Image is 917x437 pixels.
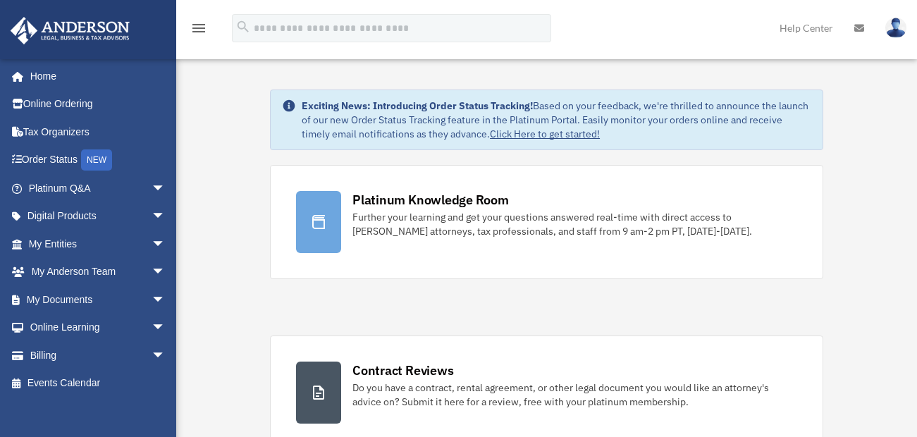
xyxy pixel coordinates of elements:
a: My Documentsarrow_drop_down [10,285,187,314]
a: Click Here to get started! [490,128,600,140]
a: Platinum Q&Aarrow_drop_down [10,174,187,202]
div: Platinum Knowledge Room [352,191,509,209]
a: My Entitiesarrow_drop_down [10,230,187,258]
a: Billingarrow_drop_down [10,341,187,369]
img: Anderson Advisors Platinum Portal [6,17,134,44]
a: Digital Productsarrow_drop_down [10,202,187,230]
span: arrow_drop_down [152,314,180,343]
i: menu [190,20,207,37]
span: arrow_drop_down [152,230,180,259]
a: My Anderson Teamarrow_drop_down [10,258,187,286]
span: arrow_drop_down [152,341,180,370]
div: Do you have a contract, rental agreement, or other legal document you would like an attorney's ad... [352,381,797,409]
div: Further your learning and get your questions answered real-time with direct access to [PERSON_NAM... [352,210,797,238]
a: menu [190,25,207,37]
span: arrow_drop_down [152,174,180,203]
a: Online Learningarrow_drop_down [10,314,187,342]
div: Based on your feedback, we're thrilled to announce the launch of our new Order Status Tracking fe... [302,99,811,141]
div: NEW [81,149,112,171]
span: arrow_drop_down [152,202,180,231]
span: arrow_drop_down [152,285,180,314]
span: arrow_drop_down [152,258,180,287]
a: Home [10,62,180,90]
img: User Pic [885,18,906,38]
div: Contract Reviews [352,362,453,379]
a: Order StatusNEW [10,146,187,175]
a: Platinum Knowledge Room Further your learning and get your questions answered real-time with dire... [270,165,823,279]
strong: Exciting News: Introducing Order Status Tracking! [302,99,533,112]
a: Online Ordering [10,90,187,118]
a: Tax Organizers [10,118,187,146]
a: Events Calendar [10,369,187,398]
i: search [235,19,251,35]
